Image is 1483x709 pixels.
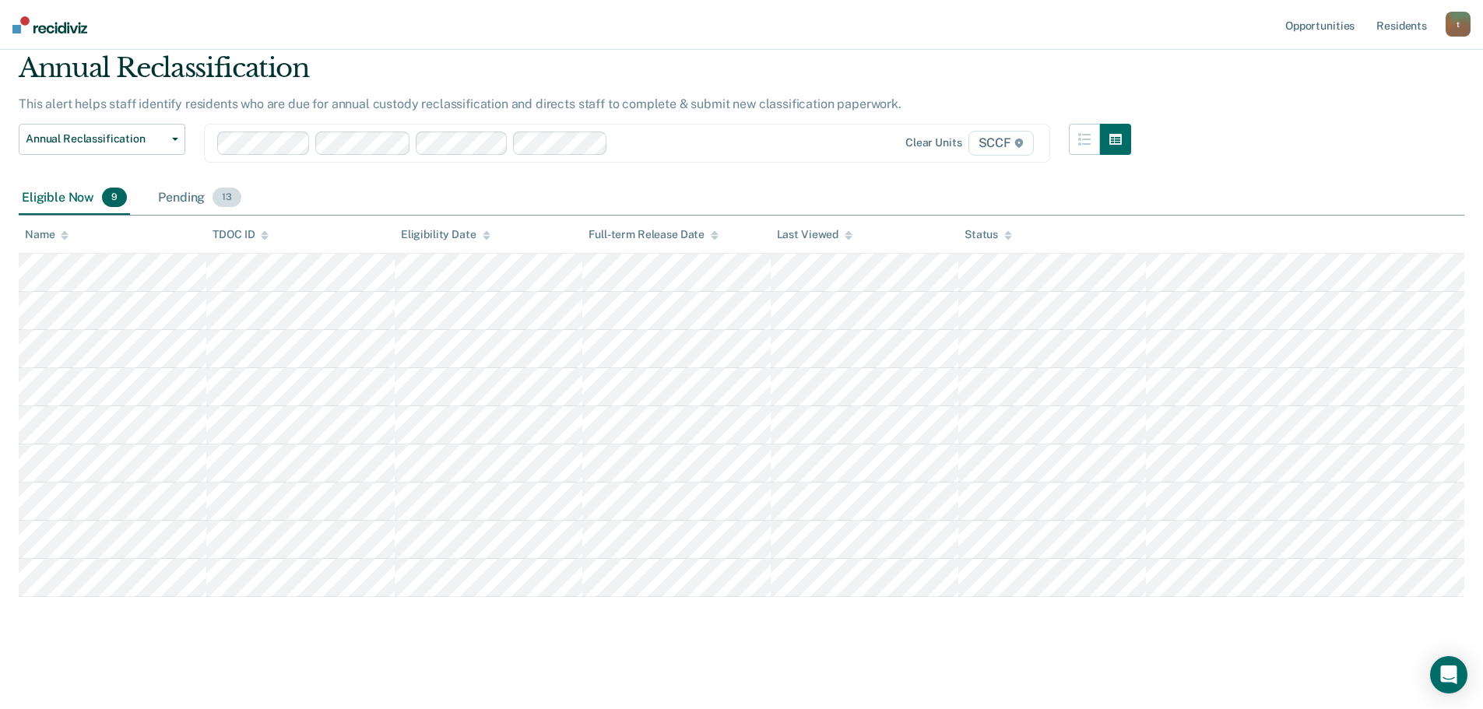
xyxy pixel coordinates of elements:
div: Name [25,228,69,241]
div: Pending13 [155,181,244,216]
div: Full-term Release Date [589,228,719,241]
span: 13 [213,188,241,208]
div: Status [965,228,1012,241]
div: Annual Reclassification [19,52,1131,97]
button: t [1446,12,1471,37]
span: SCCF [968,131,1034,156]
span: 9 [102,188,127,208]
div: Open Intercom Messenger [1430,656,1467,693]
div: Eligibility Date [401,228,490,241]
div: TDOC ID [213,228,269,241]
div: Clear units [905,136,962,149]
img: Recidiviz [12,16,87,33]
span: Annual Reclassification [26,132,166,146]
button: Annual Reclassification [19,124,185,155]
div: Last Viewed [777,228,852,241]
div: Eligible Now9 [19,181,130,216]
p: This alert helps staff identify residents who are due for annual custody reclassification and dir... [19,97,901,111]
